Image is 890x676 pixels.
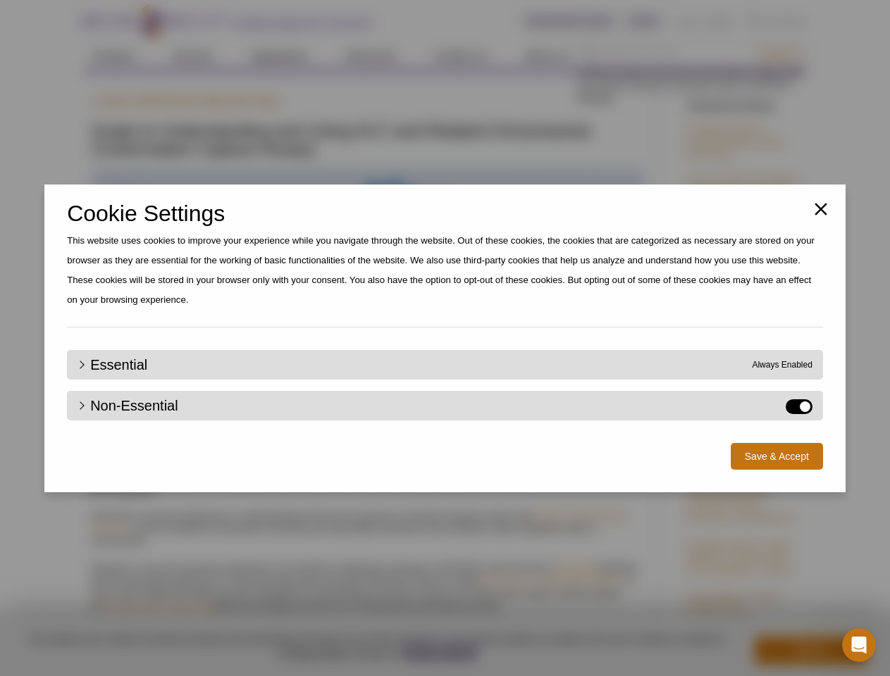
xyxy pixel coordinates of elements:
p: This website uses cookies to improve your experience while you navigate through the website. Out ... [67,231,823,310]
iframe: Intercom live chat [842,628,876,662]
a: Essential [78,358,147,371]
h2: Cookie Settings [67,207,823,220]
button: Save & Accept [731,443,823,470]
a: Non-Essential [78,399,178,412]
span: Always Enabled [752,358,812,371]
